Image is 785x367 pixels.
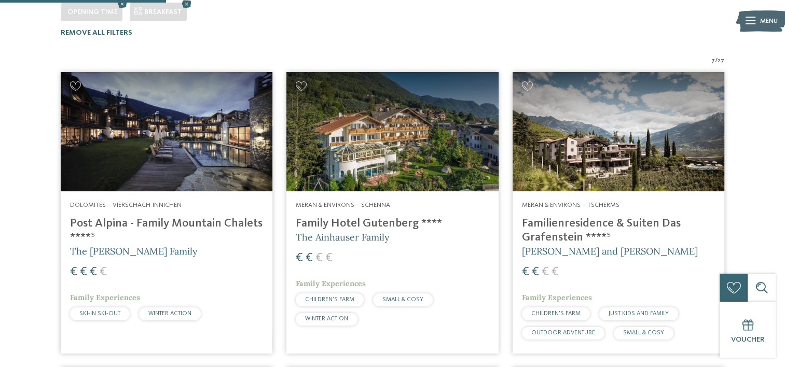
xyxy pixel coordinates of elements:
[522,266,529,278] span: €
[80,266,87,278] span: €
[552,266,559,278] span: €
[542,266,549,278] span: €
[100,266,107,278] span: €
[70,202,182,208] span: Dolomites – Vierschach-Innichen
[61,72,272,191] img: Post Alpina - Family Mountain Chalets ****ˢ
[522,293,592,302] span: Family Experiences
[715,56,718,65] span: /
[296,252,303,264] span: €
[513,72,724,354] a: Looking for family hotels? Find the best ones here! Meran & Environs – Tscherms Familienresidence...
[79,310,120,317] span: SKI-IN SKI-OUT
[305,297,354,303] span: CHILDREN’S FARM
[144,8,182,16] span: Breakfast
[70,217,263,245] h4: Post Alpina - Family Mountain Chalets ****ˢ
[513,72,724,191] img: Looking for family hotels? Find the best ones here!
[325,252,333,264] span: €
[718,56,724,65] span: 27
[61,29,132,36] span: Remove all filters
[296,202,390,208] span: Meran & Environs – Schenna
[296,279,366,288] span: Family Experiences
[70,266,77,278] span: €
[522,217,715,245] h4: Familienresidence & Suiten Das Grafenstein ****ˢ
[67,8,118,16] span: Opening time
[623,330,664,336] span: SMALL & COSY
[286,72,498,354] a: Looking for family hotels? Find the best ones here! Meran & Environs – Schenna Family Hotel Guten...
[609,310,669,317] span: JUST KIDS AND FAMILY
[382,297,423,303] span: SMALL & COSY
[522,202,619,208] span: Meran & Environs – Tscherms
[522,245,698,257] span: [PERSON_NAME] and [PERSON_NAME]
[531,330,595,336] span: OUTDOOR ADVENTURE
[61,72,272,354] a: Looking for family hotels? Find the best ones here! Dolomites – Vierschach-Innichen Post Alpina -...
[711,56,715,65] span: 7
[90,266,97,278] span: €
[305,316,348,322] span: WINTER ACTION
[296,231,390,243] span: The Ainhauser Family
[148,310,191,317] span: WINTER ACTION
[296,217,489,231] h4: Family Hotel Gutenberg ****
[306,252,313,264] span: €
[286,72,498,191] img: Family Hotel Gutenberg ****
[531,310,581,317] span: CHILDREN’S FARM
[720,302,776,358] a: Voucher
[70,293,140,302] span: Family Experiences
[532,266,539,278] span: €
[315,252,323,264] span: €
[70,245,198,257] span: The [PERSON_NAME] Family
[731,336,764,343] span: Voucher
